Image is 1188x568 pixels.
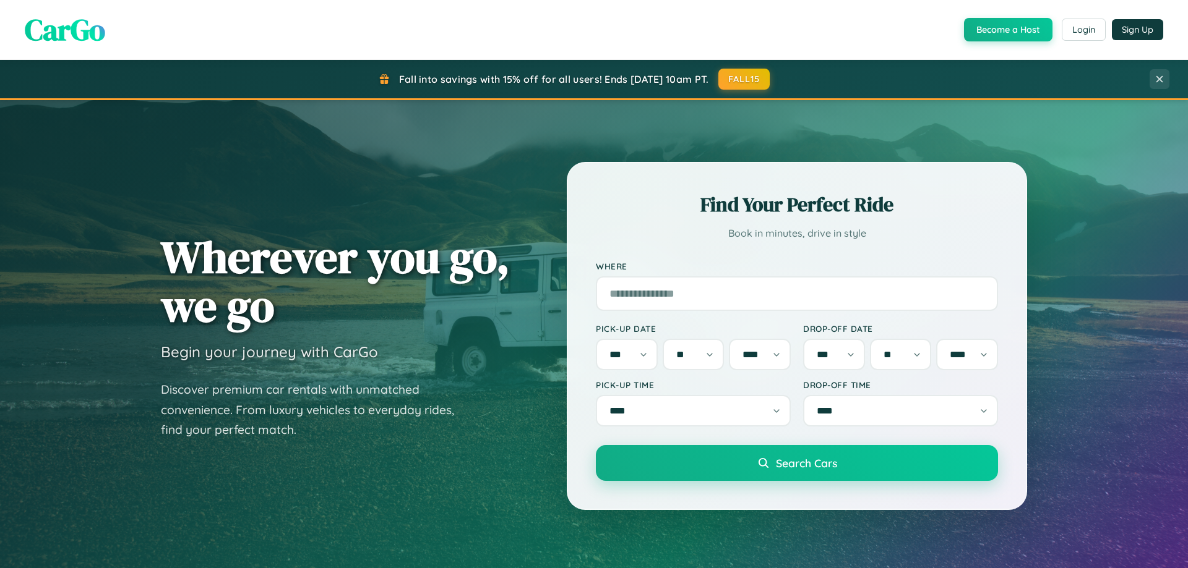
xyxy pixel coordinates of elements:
p: Book in minutes, drive in style [596,224,998,242]
span: Search Cars [776,456,837,470]
button: Sign Up [1112,19,1163,40]
h2: Find Your Perfect Ride [596,191,998,218]
p: Discover premium car rentals with unmatched convenience. From luxury vehicles to everyday rides, ... [161,379,470,440]
button: Search Cars [596,445,998,481]
label: Pick-up Time [596,379,791,390]
label: Drop-off Time [803,379,998,390]
span: CarGo [25,9,105,50]
button: FALL15 [718,69,770,90]
h3: Begin your journey with CarGo [161,342,378,361]
label: Where [596,261,998,271]
label: Pick-up Date [596,323,791,334]
span: Fall into savings with 15% off for all users! Ends [DATE] 10am PT. [399,73,709,85]
label: Drop-off Date [803,323,998,334]
h1: Wherever you go, we go [161,232,510,330]
button: Become a Host [964,18,1052,41]
button: Login [1062,19,1106,41]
